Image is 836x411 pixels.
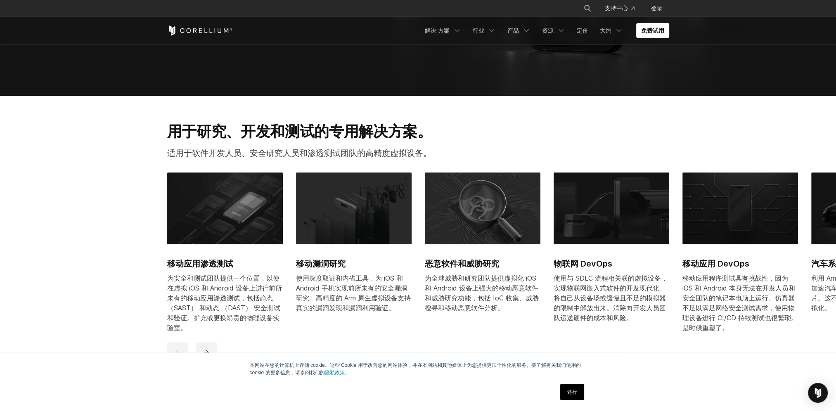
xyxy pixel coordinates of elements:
[167,257,283,270] h2: 移动应用渗透测试
[296,273,412,313] div: 使用深度取证和内省工具，为 iOS 和 Android 手机实现前所未有的安全漏洞研究。高精度的 Arm 原生虚拟设备支持真实的漏洞发现和漏洞利用验证。
[682,273,798,333] div: 移动应用程序测试具有挑战性，因为 iOS 和 Android 本身无法在开发人员和安全团队的笔记本电脑上运行。仿真器不足以满足网络安全测试需求，使用物理设备进行 CI/CD 持续测试也很繁琐。是...
[167,273,283,333] div: 为安全和测试团队提供一个位置，以便在虚拟 iOS 和 Android 设备上进行前所未有的移动应用渗透测试，包括静态 （SAST） 和动态 （DAST） 安全测试和验证。扩充或更换昂贵的物理设备...
[644,1,669,16] a: 登录
[554,172,669,244] img: 物联网 DevOps
[507,26,519,35] font: 产品
[296,172,412,244] img: 移动漏洞研究
[636,23,669,38] a: 免费试用
[605,4,628,12] font: 支持中心
[167,172,283,342] a: 移动应用渗透测试 移动应用渗透测试 为安全和测试团队提供一个位置，以便在虚拟 iOS 和 Android 设备上进行前所未有的移动应用渗透测试，包括静态 （SAST） 和动态 （DAST） 安全...
[554,257,669,270] h2: 物联网 DevOps
[425,26,450,35] font: 解决 方案
[580,1,595,16] button: 搜索
[325,370,350,376] a: 隐私政策。
[167,172,283,244] img: 移动应用渗透测试
[167,122,449,140] h2: 用于研究、开发和测试的专用解决方案。
[167,342,188,363] button: 以前
[167,26,233,35] a: 科瑞利姆主页
[250,361,587,376] p: 本网站在您的计算机上存储 cookie。这些 Cookie 用于改善您的网站体验，并在本网站和其他媒体上为您提供更加个性化的服务。要了解有关我们使用的 cookie 的更多信息，请参阅我们的
[425,257,540,270] h2: 恶意软件和威胁研究
[296,172,412,323] a: 移动漏洞研究 移动漏洞研究 使用深度取证和内省工具，为 iOS 和 Android 手机实现前所未有的安全漏洞研究。高精度的 Arm 原生虚拟设备支持真实的漏洞发现和漏洞利用验证。
[420,23,669,38] div: 导航菜单
[600,26,611,35] font: 大约
[542,26,554,35] font: 资源
[196,342,217,363] button: 下一个
[808,383,828,403] div: 打开对讲信使
[473,26,484,35] font: 行业
[560,384,584,400] a: 还行
[425,273,540,313] div: 为全球威胁和研究团队提供虚拟化 iOS 和 Android 设备上强大的移动恶意软件和威胁研究功能，包括 IoC 收集、威胁搜寻和移动恶意软件分析。
[682,257,798,270] h2: 移动应用 DevOps
[425,172,540,323] a: 恶意软件和威胁研究 恶意软件和威胁研究 为全球威胁和研究团队提供虚拟化 iOS 和 Android 设备上强大的移动恶意软件和威胁研究功能，包括 IoC 收集、威胁搜寻和移动恶意软件分析。
[554,172,669,333] a: 物联网 DevOps 物联网 DevOps 使用与 SDLC 流程相关联的虚拟设备，实现物联网嵌入式软件的开发现代化。将自己从设备场或缓慢且不足的模拟器的限制中解放出来。消除向开发人员团队运送硬...
[296,257,412,270] h2: 移动漏洞研究
[573,1,669,16] div: 导航菜单
[425,172,540,244] img: 恶意软件和威胁研究
[554,273,669,323] div: 使用与 SDLC 流程相关联的虚拟设备，实现物联网嵌入式软件的开发现代化。将自己从设备场或缓慢且不足的模拟器的限制中解放出来。消除向开发人员团队运送硬件的成本和风险。
[682,172,798,244] img: 移动应用 DevOps
[167,147,449,159] p: 适用于软件开发人员、安全研究人员和渗透测试团队的高精度虚拟设备。
[572,23,593,38] a: 定价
